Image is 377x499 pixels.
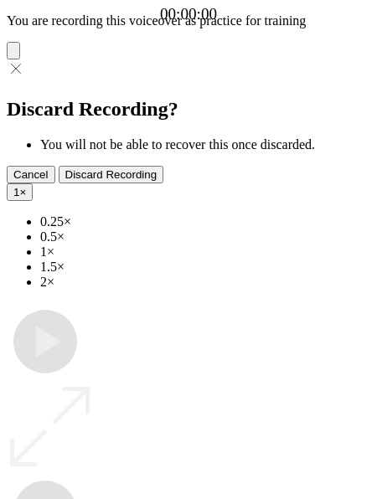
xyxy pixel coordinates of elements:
span: 1 [13,186,19,198]
li: You will not be able to recover this once discarded. [40,137,370,152]
li: 1.5× [40,260,370,275]
li: 0.5× [40,229,370,244]
li: 1× [40,244,370,260]
h2: Discard Recording? [7,98,370,121]
button: Discard Recording [59,166,164,183]
button: Cancel [7,166,55,183]
li: 0.25× [40,214,370,229]
button: 1× [7,183,33,201]
li: 2× [40,275,370,290]
p: You are recording this voiceover as practice for training [7,13,370,28]
a: 00:00:00 [160,5,217,23]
